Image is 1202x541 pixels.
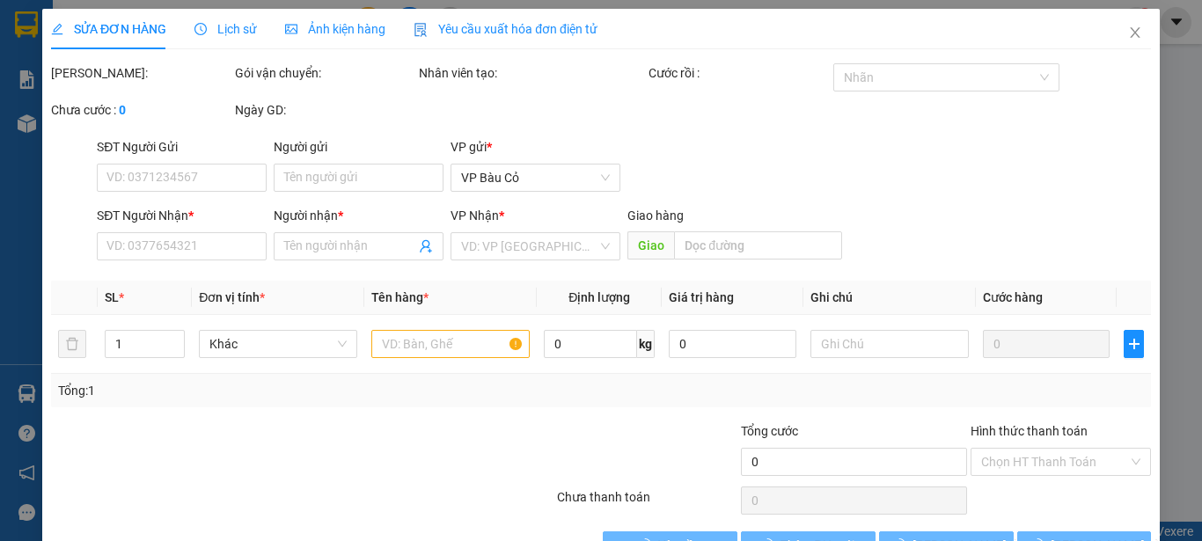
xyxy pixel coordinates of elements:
[209,331,347,357] span: Khác
[461,164,610,191] span: VP Bàu Cỏ
[669,290,734,304] span: Giá trị hàng
[637,330,655,358] span: kg
[1110,9,1160,58] button: Close
[451,137,620,157] div: VP gửi
[235,100,415,120] div: Ngày GD:
[414,22,597,36] span: Yêu cầu xuất hóa đơn điện tử
[674,231,841,260] input: Dọc đường
[274,137,443,157] div: Người gửi
[1125,337,1143,351] span: plus
[105,290,119,304] span: SL
[51,23,63,35] span: edit
[414,23,428,37] img: icon
[451,208,499,223] span: VP Nhận
[983,290,1043,304] span: Cước hàng
[371,330,530,358] input: VD: Bàn, Ghế
[983,330,1110,358] input: 0
[555,487,739,518] div: Chưa thanh toán
[810,330,969,358] input: Ghi Chú
[285,22,385,36] span: Ảnh kiện hàng
[97,137,267,157] div: SĐT Người Gửi
[58,330,86,358] button: delete
[419,239,433,253] span: user-add
[194,22,257,36] span: Lịch sử
[627,231,674,260] span: Giao
[274,206,443,225] div: Người nhận
[51,22,166,36] span: SỬA ĐƠN HÀNG
[741,424,798,438] span: Tổng cước
[51,100,231,120] div: Chưa cước :
[97,206,267,225] div: SĐT Người Nhận
[627,208,684,223] span: Giao hàng
[51,63,231,83] div: [PERSON_NAME]:
[1124,330,1144,358] button: plus
[649,63,829,83] div: Cước rồi :
[199,290,265,304] span: Đơn vị tính
[1128,26,1142,40] span: close
[194,23,207,35] span: clock-circle
[419,63,645,83] div: Nhân viên tạo:
[803,281,976,315] th: Ghi chú
[568,290,630,304] span: Định lượng
[235,63,415,83] div: Gói vận chuyển:
[58,381,465,400] div: Tổng: 1
[285,23,297,35] span: picture
[371,290,429,304] span: Tên hàng
[971,424,1088,438] label: Hình thức thanh toán
[119,103,126,117] b: 0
